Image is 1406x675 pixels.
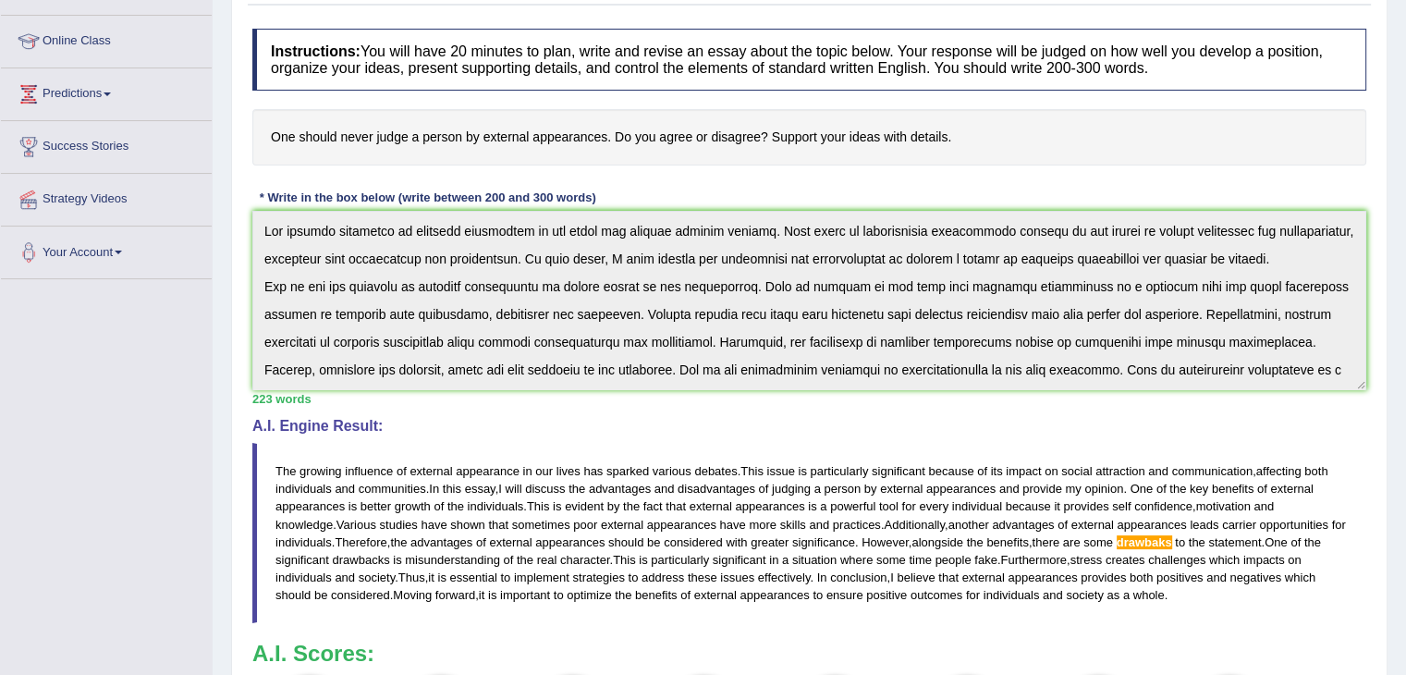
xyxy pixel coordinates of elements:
span: external [601,518,643,532]
span: appearances [1117,518,1186,532]
span: practices [833,518,881,532]
span: advantages [589,482,651,496]
span: and [335,571,355,584]
span: it [428,571,434,584]
span: benefits [1212,482,1254,496]
span: some [876,553,906,567]
span: real [537,553,557,567]
span: for [901,499,915,513]
span: a [1123,588,1130,602]
span: shown [450,518,485,532]
span: significance [792,535,855,549]
span: person [824,482,861,496]
span: for [1332,518,1346,532]
span: The [275,464,296,478]
span: poor [573,518,597,532]
span: Therefore [335,535,386,549]
span: of [397,464,407,478]
span: appearances [735,499,804,513]
span: misunderstanding [405,553,500,567]
span: that [938,571,959,584]
a: Strategy Videos [1,174,212,220]
span: for [966,588,980,602]
span: of [1257,482,1267,496]
span: should [275,588,311,602]
span: external [962,571,1005,584]
span: to [554,588,564,602]
span: time [909,553,932,567]
span: significant [872,464,925,478]
span: issues [720,571,754,584]
span: positive [866,588,907,602]
span: believe [897,571,935,584]
span: individuals [275,482,332,496]
span: as [1106,588,1119,602]
span: these [688,571,717,584]
span: considered [664,535,723,549]
span: individuals [275,535,332,549]
span: and [809,518,829,532]
span: essay [465,482,495,496]
span: better [361,499,391,513]
span: the [1304,535,1321,549]
span: particularly [651,553,709,567]
span: tool [879,499,899,513]
span: with [726,535,747,549]
span: both [1130,571,1153,584]
span: to [628,571,638,584]
span: sometimes [512,518,570,532]
span: Various [336,518,376,532]
span: creates [1106,553,1145,567]
span: it [479,588,485,602]
span: Moving [393,588,432,602]
span: communication [1172,464,1253,478]
a: Predictions [1,68,212,115]
span: this [443,482,461,496]
span: This [740,464,764,478]
span: the [615,588,631,602]
span: the [623,499,640,513]
span: is [808,499,816,513]
span: growth [395,499,431,513]
span: that [488,518,508,532]
span: appearances [647,518,716,532]
span: statement [1208,535,1261,549]
span: Possible typo: you repeated a whitespace (did you mean: ) [858,535,862,549]
span: advantages [992,518,1054,532]
span: because [928,464,973,478]
span: because [1006,499,1051,513]
span: negatives [1229,571,1281,584]
span: of [434,499,444,513]
span: the [447,499,464,513]
span: to [813,588,823,602]
span: self [1112,499,1131,513]
span: external [410,464,452,478]
span: provide [1022,482,1062,496]
span: Possible typo: you repeated a whitespace (did you mean: ) [813,571,817,584]
span: whole [1133,588,1165,602]
span: some [1083,535,1113,549]
span: appearances [1008,571,1077,584]
span: society [359,571,396,584]
span: the [967,535,984,549]
span: knowledge [275,518,333,532]
span: individuals [984,588,1040,602]
span: important [500,588,550,602]
span: address [642,571,684,584]
span: individuals [275,571,332,584]
span: Additionally [884,518,945,532]
span: advantages [410,535,472,549]
span: to [500,571,510,584]
span: external [1071,518,1114,532]
span: have [720,518,746,532]
span: ensure [826,588,863,602]
span: This [527,499,550,513]
b: A.I. Scores: [252,641,374,666]
span: conclusion [830,571,886,584]
span: and [999,482,1020,496]
span: key [1190,482,1208,496]
span: carrier [1222,518,1256,532]
span: of [1058,518,1068,532]
span: and [1253,499,1274,513]
span: our [535,464,553,478]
